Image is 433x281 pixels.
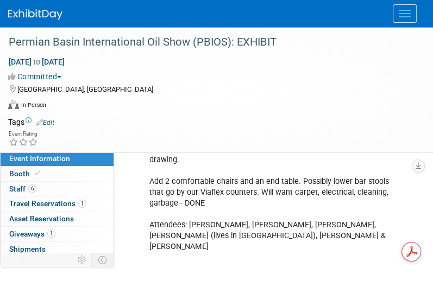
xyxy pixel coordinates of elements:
[8,100,19,109] img: Format-Inperson.png
[8,99,419,115] div: Event Format
[92,253,114,267] td: Toggle Event Tabs
[8,9,62,20] img: ExhibitDay
[9,214,74,223] span: Asset Reservations
[1,212,114,226] a: Asset Reservations
[9,229,55,238] span: Giveaways
[1,167,114,181] a: Booth
[5,33,411,52] div: Permian Basin International Oil Show (PBIOS): EXHIBIT
[9,184,36,193] span: Staff
[1,242,114,257] a: Shipments
[9,169,42,178] span: Booth
[9,245,46,253] span: Shipments
[28,184,36,193] span: 6
[9,199,86,208] span: Travel Reservations
[21,101,46,109] div: In-Person
[1,151,114,166] a: Event Information
[78,200,86,208] span: 1
[47,229,55,238] span: 1
[8,117,54,127] td: Tags
[17,85,153,93] span: [GEOGRAPHIC_DATA], [GEOGRAPHIC_DATA]
[1,182,114,196] a: Staff6
[36,119,54,126] a: Edit
[1,196,114,211] a: Travel Reservations1
[393,4,417,23] button: Menu
[8,71,66,82] button: Committed
[32,58,42,66] span: to
[35,170,40,176] i: Booth reservation complete
[8,57,65,67] span: [DATE] [DATE]
[73,253,92,267] td: Personalize Event Tab Strip
[1,227,114,241] a: Giveaways1
[9,131,38,137] div: Event Rating
[9,154,70,163] span: Event Information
